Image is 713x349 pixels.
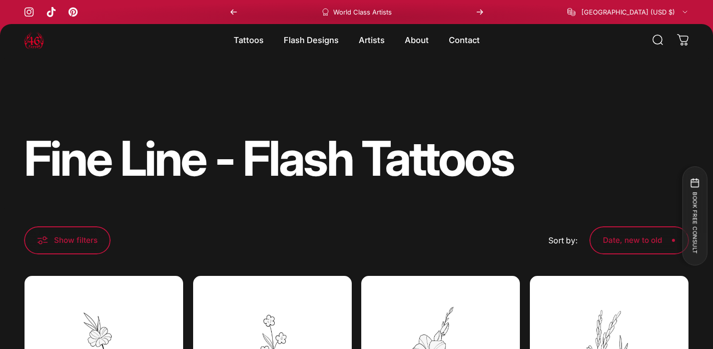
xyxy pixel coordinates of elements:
animate-element: - [215,134,234,182]
p: World Class Artists [333,8,392,16]
span: Sort by: [548,235,577,245]
summary: Tattoos [224,30,274,51]
a: 0 items [672,29,694,51]
nav: breadcrumbs [24,123,513,133]
a: Contact [439,30,490,51]
animate-element: Line [120,134,206,182]
animate-element: Tattoos [361,134,513,182]
animate-element: Flash [243,134,353,182]
summary: Flash Designs [274,30,349,51]
button: Show filters [24,226,111,254]
li: Fine Line - Flash Tattoos [97,123,194,133]
button: BOOK FREE CONSULT [682,166,707,265]
nav: Primary [224,30,490,51]
animate-element: Fine [24,134,112,182]
summary: About [395,30,439,51]
summary: Artists [349,30,395,51]
a: Collections [48,123,90,133]
span: [GEOGRAPHIC_DATA] (USD $) [581,8,675,16]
